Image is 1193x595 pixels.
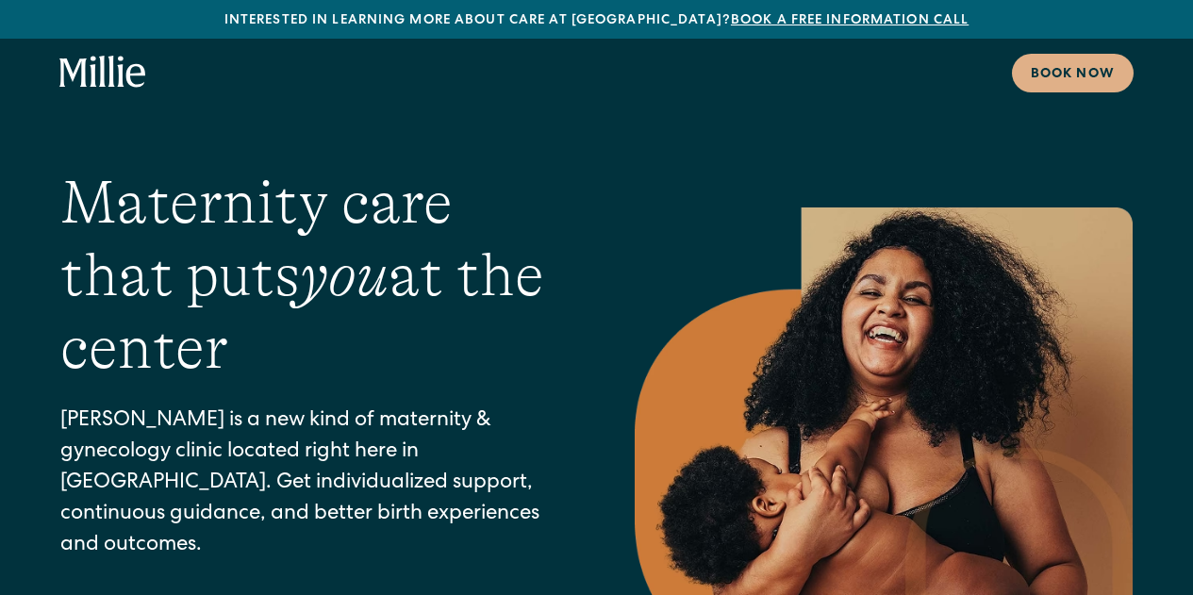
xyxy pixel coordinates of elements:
[60,167,559,384] h1: Maternity care that puts at the center
[1031,65,1115,85] div: Book now
[731,14,969,27] a: Book a free information call
[59,56,146,90] a: home
[1012,54,1134,92] a: Book now
[300,241,389,309] em: you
